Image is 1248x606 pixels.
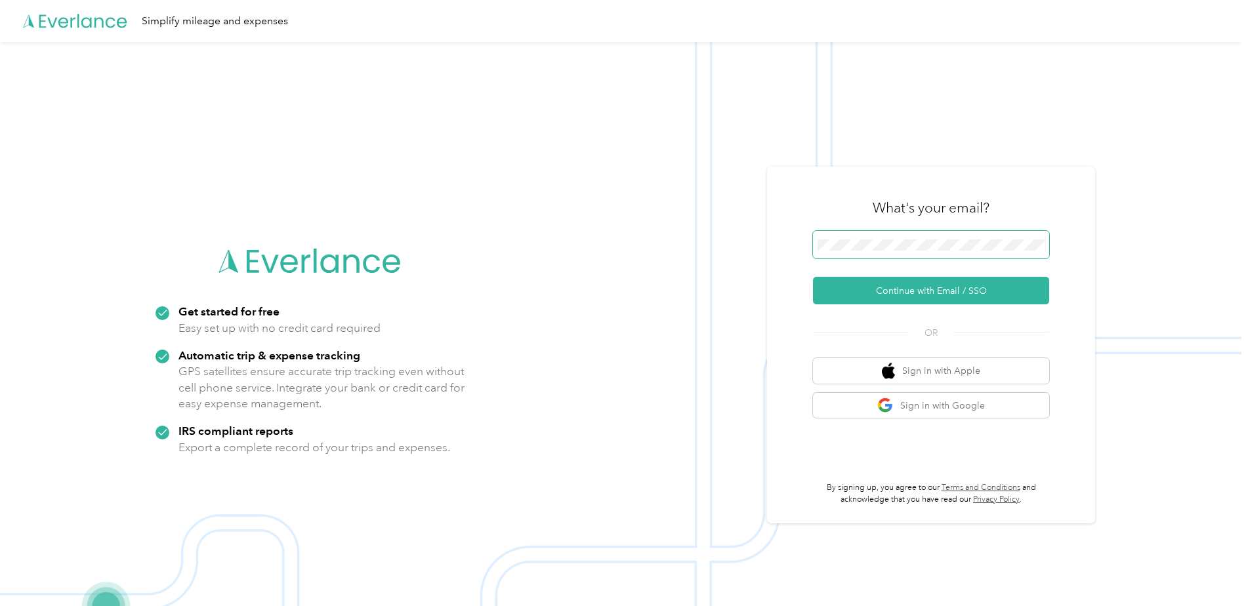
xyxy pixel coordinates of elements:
p: GPS satellites ensure accurate trip tracking even without cell phone service. Integrate your bank... [178,363,465,412]
p: By signing up, you agree to our and acknowledge that you have read our . [813,482,1049,505]
div: Simplify mileage and expenses [142,13,288,30]
p: Export a complete record of your trips and expenses. [178,439,450,456]
img: google logo [877,397,894,414]
strong: Automatic trip & expense tracking [178,348,360,362]
a: Terms and Conditions [942,483,1020,493]
button: apple logoSign in with Apple [813,358,1049,384]
strong: Get started for free [178,304,280,318]
button: google logoSign in with Google [813,393,1049,418]
a: Privacy Policy [973,495,1020,504]
span: OR [908,326,954,340]
p: Easy set up with no credit card required [178,320,381,336]
h3: What's your email? [873,199,989,217]
button: Continue with Email / SSO [813,277,1049,304]
img: apple logo [882,363,895,379]
strong: IRS compliant reports [178,424,293,437]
